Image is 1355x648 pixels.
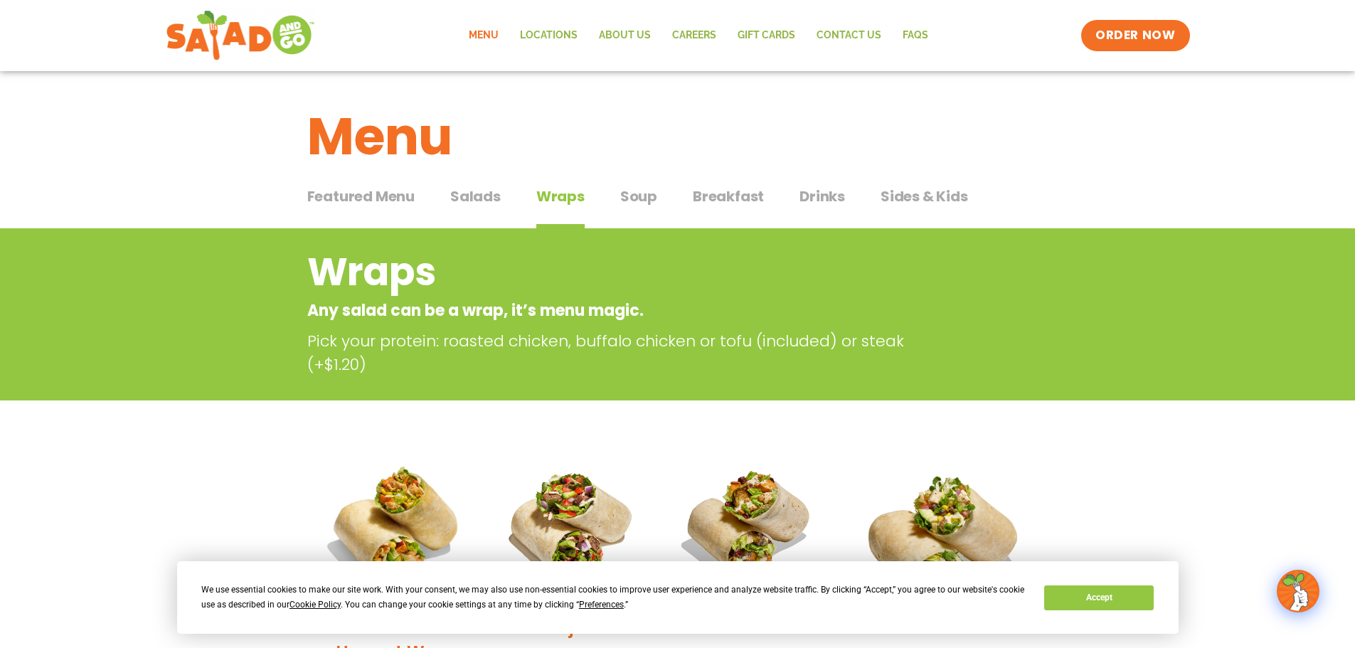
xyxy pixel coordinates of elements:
img: Product photo for Roasted Autumn Wrap [671,449,826,604]
span: Preferences [579,600,624,610]
div: Cookie Consent Prompt [177,561,1179,634]
span: Breakfast [693,186,764,207]
span: Sides & Kids [881,186,968,207]
a: ORDER NOW [1081,20,1189,51]
img: wpChatIcon [1278,571,1318,611]
span: Cookie Policy [289,600,341,610]
img: new-SAG-logo-768×292 [166,7,316,64]
a: Careers [661,19,727,52]
img: Product photo for Southwest Harvest Wrap [318,449,473,604]
button: Accept [1044,585,1154,610]
span: Featured Menu [307,186,415,207]
div: We use essential cookies to make our site work. With your consent, we may also use non-essential ... [201,583,1027,612]
a: Contact Us [806,19,892,52]
a: GIFT CARDS [727,19,806,52]
span: ORDER NOW [1095,27,1175,44]
h1: Menu [307,98,1048,175]
span: Soup [620,186,657,207]
img: Product photo for BBQ Ranch Wrap [848,449,1038,639]
nav: Menu [458,19,939,52]
span: Wraps [536,186,585,207]
a: Menu [458,19,509,52]
div: Tabbed content [307,181,1048,229]
a: FAQs [892,19,939,52]
span: Salads [450,186,501,207]
img: Product photo for Fajita Wrap [494,449,649,604]
p: Any salad can be a wrap, it’s menu magic. [307,299,934,322]
h2: Wraps [307,243,934,301]
a: About Us [588,19,661,52]
span: Drinks [799,186,845,207]
a: Locations [509,19,588,52]
p: Pick your protein: roasted chicken, buffalo chicken or tofu (included) or steak (+$1.20) [307,329,940,376]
